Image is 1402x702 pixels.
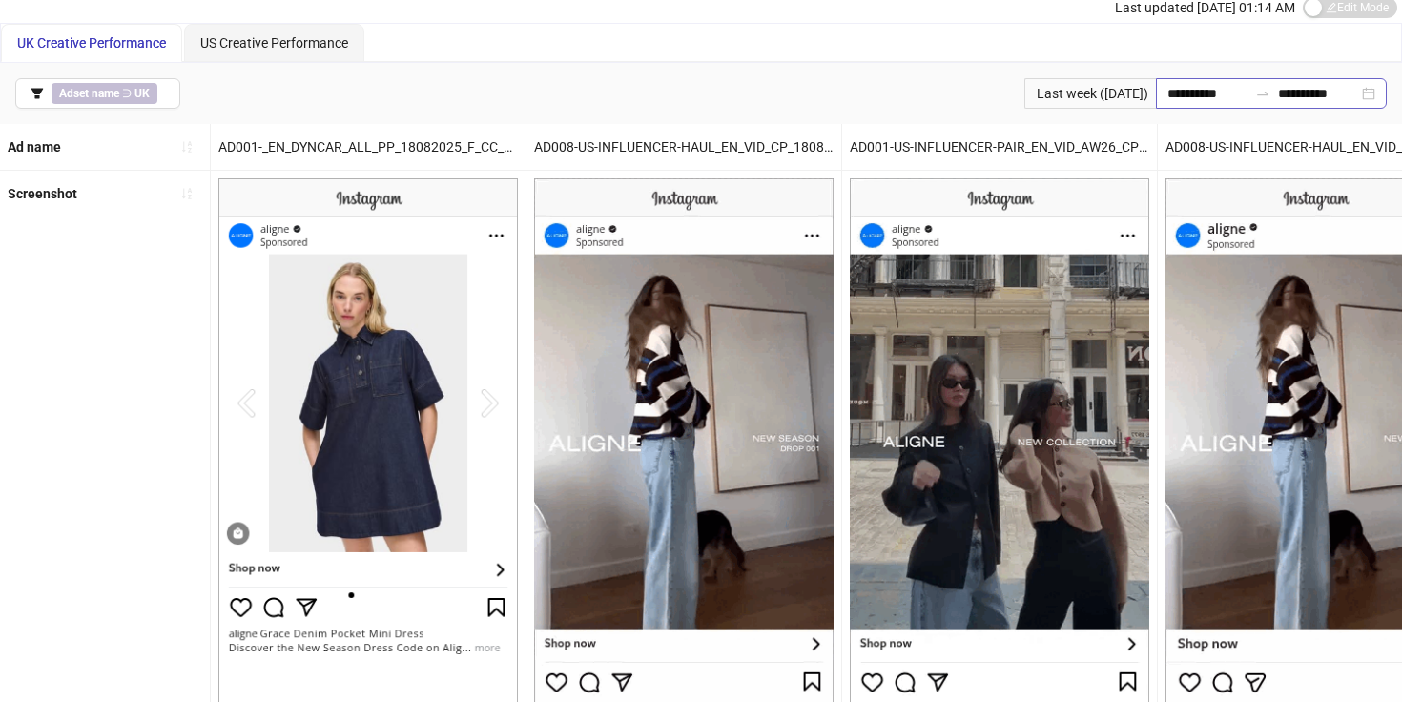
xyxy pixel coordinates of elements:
[31,87,44,100] span: filter
[526,124,841,170] div: AD008-US-INFLUENCER-HAUL_EN_VID_CP_18082025_F_CC_SC10_USP11_AW26
[134,87,150,100] b: UK
[211,124,526,170] div: AD001-_EN_DYNCAR_ALL_PP_18082025_F_CC_SC15_None_DPA
[59,87,119,100] b: Adset name
[1255,86,1270,101] span: to
[1255,86,1270,101] span: swap-right
[8,186,77,201] b: Screenshot
[15,78,180,109] button: Adset name ∋ UK
[180,140,194,154] span: sort-ascending
[1024,78,1156,109] div: Last week ([DATE])
[200,35,348,51] span: US Creative Performance
[17,35,166,51] span: UK Creative Performance
[180,187,194,200] span: sort-ascending
[8,139,61,155] b: Ad name
[52,83,157,104] span: ∋
[842,124,1157,170] div: AD001-US-INFLUENCER-PAIR_EN_VID_AW26_CP_18082025_F_CC_SC10_USP11_AW26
